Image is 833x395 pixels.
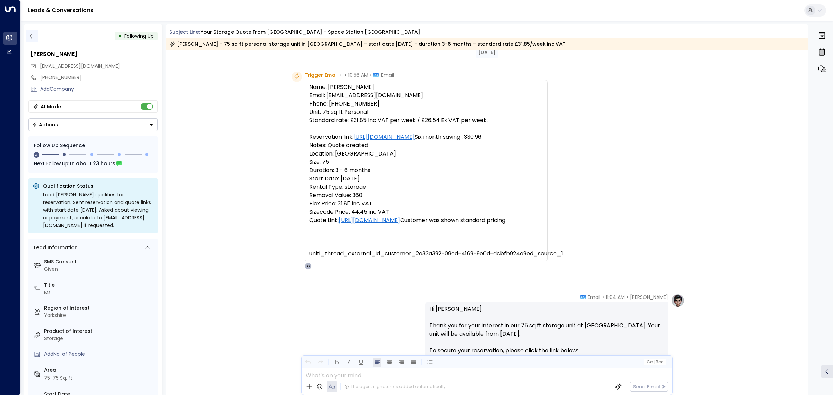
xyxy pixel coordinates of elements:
[606,294,625,301] span: 11:04 AM
[32,121,58,128] div: Actions
[476,48,498,58] div: [DATE]
[34,142,152,149] div: Follow Up Sequence
[626,294,628,301] span: •
[201,28,420,36] div: Your storage quote from [GEOGRAPHIC_DATA] - Space Station [GEOGRAPHIC_DATA]
[44,328,155,335] label: Product of Interest
[353,133,415,141] a: [URL][DOMAIN_NAME]
[671,294,685,308] img: profile-logo.png
[305,72,338,78] span: Trigger Email
[431,355,570,363] a: Reserve your 75 sq ft unit at [GEOGRAPHIC_DATA]
[31,50,158,58] div: [PERSON_NAME]
[40,62,120,70] span: lisajdowson@gmail.com
[43,191,153,229] div: Lead [PERSON_NAME] qualifies for reservation. Sent reservation and quote links with start date [D...
[370,72,372,78] span: •
[348,72,368,78] span: 10:56 AM
[44,335,155,342] div: Storage
[44,351,155,358] div: AddNo. of People
[339,216,400,225] a: [URL][DOMAIN_NAME]
[316,358,325,367] button: Redo
[646,360,663,364] span: Cc Bcc
[44,367,155,374] label: Area
[44,289,155,296] div: Ms
[169,41,566,48] div: [PERSON_NAME] - 75 sq ft personal storage unit in [GEOGRAPHIC_DATA] - start date [DATE] - duratio...
[44,258,155,266] label: SMS Consent
[643,359,666,365] button: Cc|Bcc
[28,118,158,131] div: Button group with a nested menu
[124,33,154,40] span: Following Up
[118,30,122,42] div: •
[305,263,312,270] div: O
[44,266,155,273] div: Given
[44,304,155,312] label: Region of Interest
[44,281,155,289] label: Title
[381,72,394,78] span: Email
[41,103,61,110] div: AI Mode
[44,375,74,382] div: 75-75 Sq. ft.
[339,72,341,78] span: •
[169,28,200,35] span: Subject Line:
[40,74,158,81] div: [PHONE_NUMBER]
[34,160,152,167] div: Next Follow Up:
[40,62,120,69] span: [EMAIL_ADDRESS][DOMAIN_NAME]
[32,244,78,251] div: Lead Information
[44,312,155,319] div: Yorkshire
[653,360,655,364] span: |
[28,6,93,14] a: Leads & Conversations
[630,294,668,301] span: [PERSON_NAME]
[602,294,604,301] span: •
[43,183,153,190] p: Qualification Status
[345,72,346,78] span: •
[40,85,158,93] div: AddCompany
[304,358,312,367] button: Undo
[309,83,543,258] pre: Name: [PERSON_NAME] Email: [EMAIL_ADDRESS][DOMAIN_NAME] Phone: [PHONE_NUMBER] Unit: 75 sq ft Pers...
[70,160,115,167] span: In about 23 hours
[344,384,446,390] div: The agent signature is added automatically
[588,294,600,301] span: Email
[28,118,158,131] button: Actions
